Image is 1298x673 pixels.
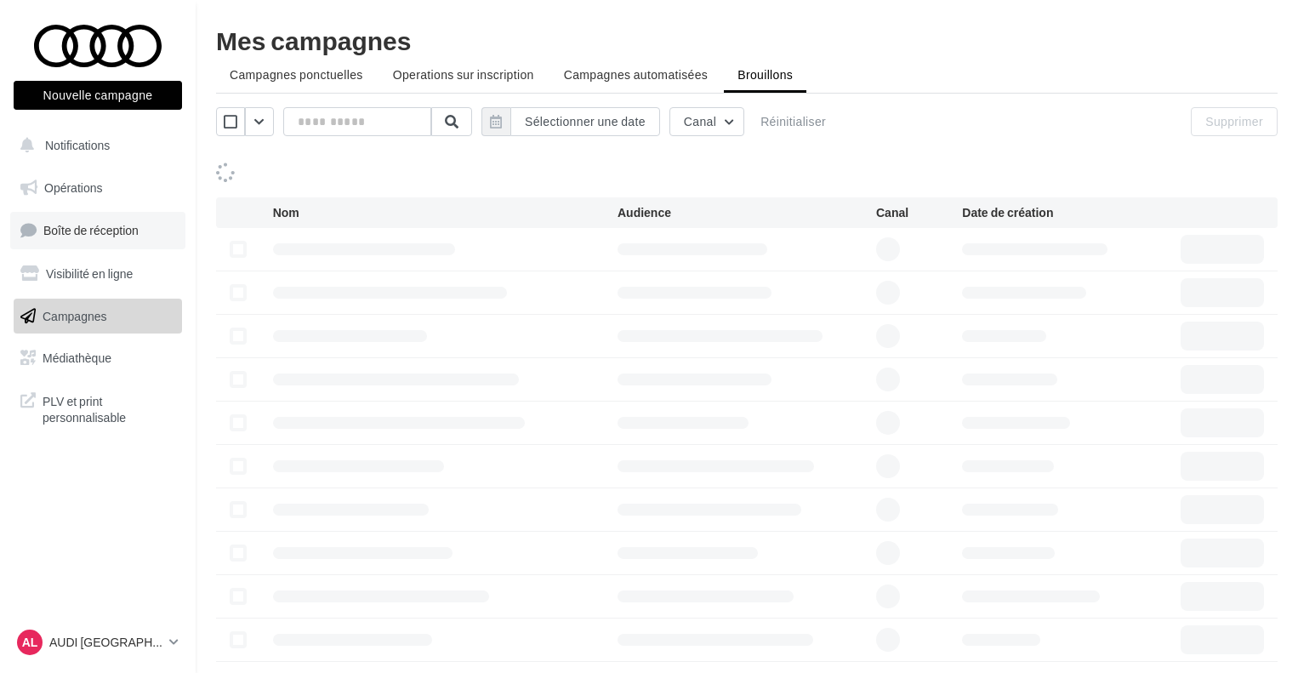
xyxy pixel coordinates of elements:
[46,266,133,281] span: Visibilité en ligne
[14,626,182,659] a: AL AUDI [GEOGRAPHIC_DATA]
[43,390,175,426] span: PLV et print personnalisable
[10,128,179,163] button: Notifications
[45,138,110,152] span: Notifications
[1191,107,1278,136] button: Supprimer
[481,107,660,136] button: Sélectionner une date
[44,180,102,195] span: Opérations
[754,111,833,132] button: Réinitialiser
[49,634,162,651] p: AUDI [GEOGRAPHIC_DATA]
[22,634,38,651] span: AL
[618,204,876,221] div: Audience
[876,204,962,221] div: Canal
[14,81,182,110] button: Nouvelle campagne
[273,204,618,221] div: Nom
[10,299,185,334] a: Campagnes
[10,256,185,292] a: Visibilité en ligne
[669,107,744,136] button: Canal
[43,223,139,237] span: Boîte de réception
[43,308,107,322] span: Campagnes
[216,27,1278,53] div: Mes campagnes
[564,67,708,82] span: Campagnes automatisées
[10,170,185,206] a: Opérations
[10,340,185,376] a: Médiathèque
[962,204,1135,221] div: Date de création
[393,67,534,82] span: Operations sur inscription
[43,351,111,365] span: Médiathèque
[230,67,363,82] span: Campagnes ponctuelles
[510,107,660,136] button: Sélectionner une date
[10,383,185,433] a: PLV et print personnalisable
[10,212,185,248] a: Boîte de réception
